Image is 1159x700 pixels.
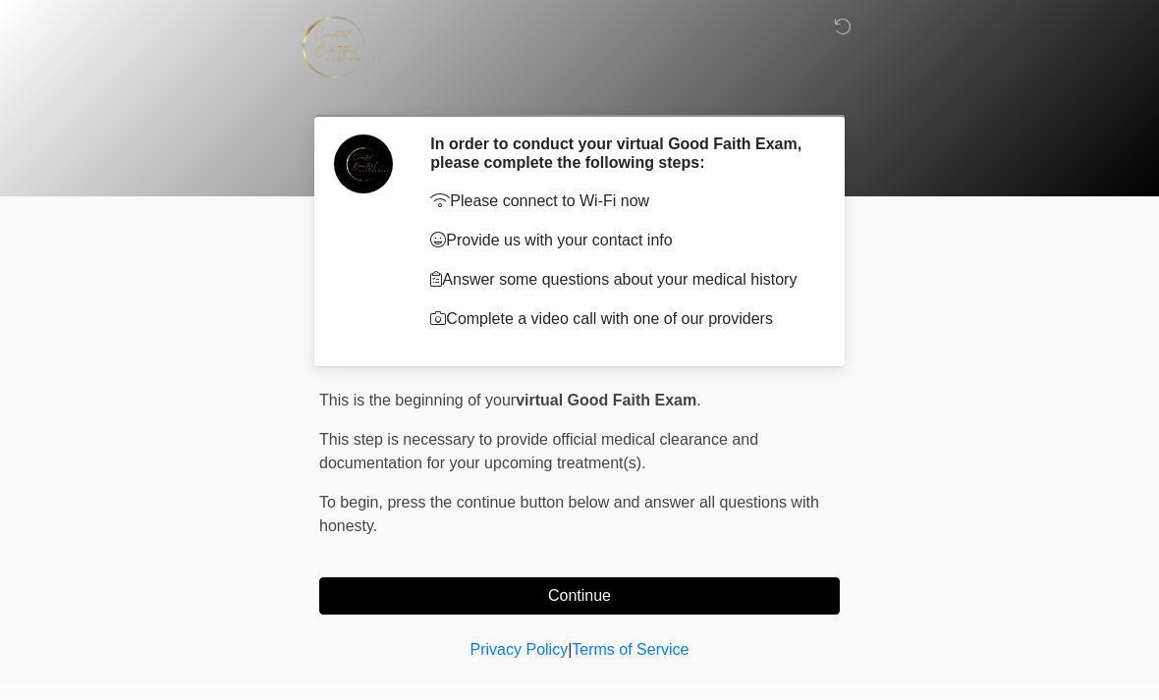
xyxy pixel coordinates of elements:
[319,392,516,408] span: This is the beginning of your
[319,431,758,471] span: This step is necessary to provide official medical clearance and documentation for your upcoming ...
[319,577,840,615] button: Continue
[430,229,810,252] p: Provide us with your contact info
[568,641,572,658] a: |
[300,15,382,79] img: Created Beautiful Aesthetics Logo
[470,641,569,658] a: Privacy Policy
[430,135,810,172] h2: In order to conduct your virtual Good Faith Exam, please complete the following steps:
[696,392,700,408] span: .
[430,268,810,292] p: Answer some questions about your medical history
[516,392,696,408] strong: virtual Good Faith Exam
[319,494,387,511] span: To begin,
[430,307,810,331] p: Complete a video call with one of our providers
[430,189,810,213] p: Please connect to Wi-Fi now
[572,641,689,658] a: Terms of Service
[334,135,393,193] img: Agent Avatar
[319,494,819,534] span: press the continue button below and answer all questions with honesty.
